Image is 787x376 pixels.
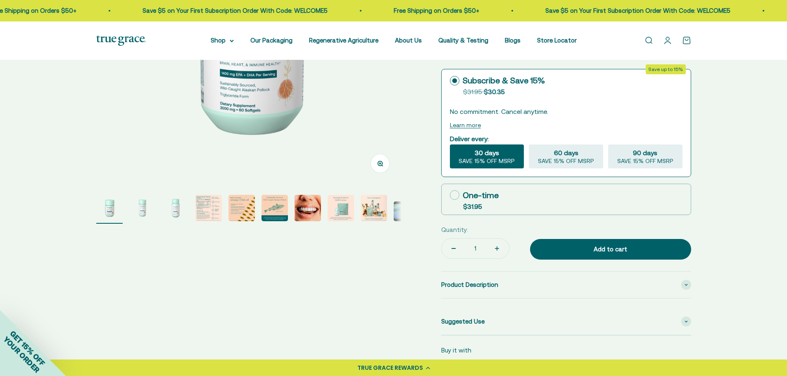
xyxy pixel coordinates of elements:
[8,329,47,367] span: GET 15% OFF
[96,195,123,221] img: Omega-3 Fish Oil for Brain, Heart, and Immune Health* Sustainably sourced, wild-caught Alaskan fi...
[211,35,234,45] summary: Shop
[545,6,730,16] p: Save $5 on Your First Subscription Order With Code: WELCOME5
[328,195,354,221] img: When you opt for our refill pouches instead of buying a whole new bottle every time you buy suppl...
[129,195,156,224] button: Go to item 2
[162,195,189,224] button: Go to item 3
[228,195,255,224] button: Go to item 5
[357,364,423,372] div: TRUE GRACE REWARDS
[361,195,387,221] img: Our full product line provides a robust and comprehensive offering for a true foundation of healt...
[162,195,189,221] img: Omega-3 Fish Oil
[395,37,422,44] a: About Us
[96,195,123,224] button: Go to item 1
[441,280,498,290] span: Product Description
[537,37,577,44] a: Store Locator
[547,244,675,254] div: Add to cart
[485,239,509,258] button: Increase quantity
[441,345,471,355] p: Buy it with
[394,201,420,224] button: Go to item 10
[295,195,321,221] img: Alaskan Pollock live a short life and do not bio-accumulate heavy metals and toxins the way older...
[195,195,222,221] img: We source our fish oil from Alaskan Pollock that have been freshly caught for human consumption i...
[143,6,328,16] p: Save $5 on Your First Subscription Order With Code: WELCOME5
[361,195,387,224] button: Go to item 9
[441,272,691,298] summary: Product Description
[438,37,488,44] a: Quality & Testing
[441,317,485,326] span: Suggested Use
[309,37,378,44] a: Regenerative Agriculture
[2,335,41,374] span: YOUR ORDER
[441,308,691,335] summary: Suggested Use
[505,37,521,44] a: Blogs
[442,239,466,258] button: Decrease quantity
[295,195,321,224] button: Go to item 7
[228,195,255,221] img: - Sustainably sourced, wild-caught Alaskan fish - Provides 1400 mg of the essential fatty Acids E...
[262,195,288,224] button: Go to item 6
[441,225,468,235] label: Quantity:
[394,7,479,14] a: Free Shipping on Orders $50+
[250,37,292,44] a: Our Packaging
[195,195,222,224] button: Go to item 4
[262,195,288,221] img: Our fish oil is traceable back to the specific fishery it came form, so you can check that it mee...
[530,239,691,260] button: Add to cart
[129,195,156,221] img: Omega-3 Fish Oil
[328,195,354,224] button: Go to item 8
